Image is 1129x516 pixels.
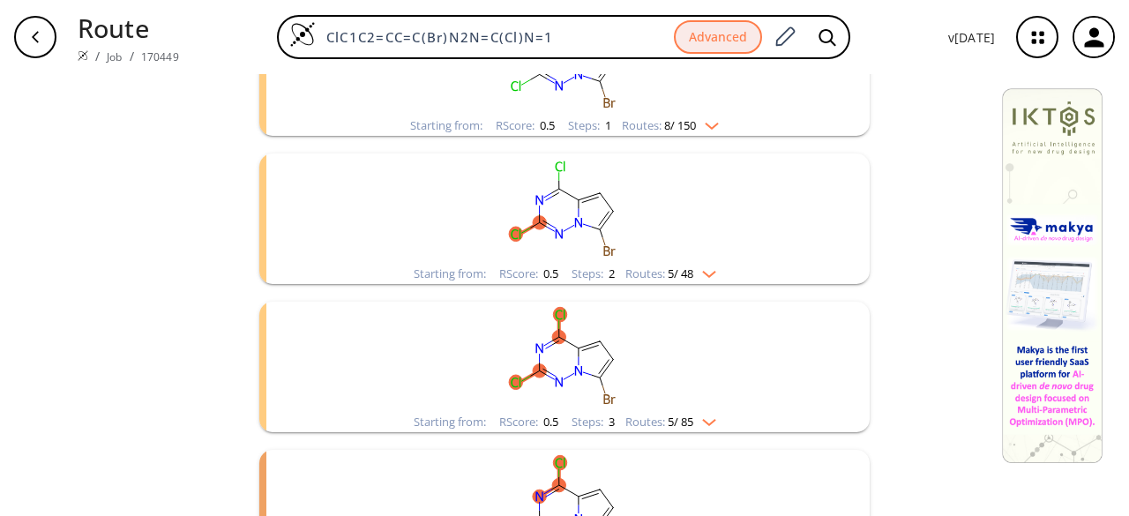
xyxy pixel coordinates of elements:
[693,412,716,426] img: Down
[414,416,486,428] div: Starting from:
[130,47,134,65] li: /
[572,268,615,280] div: Steps :
[78,9,179,47] p: Route
[537,117,555,133] span: 0.5
[948,28,995,47] p: v [DATE]
[316,28,674,46] input: Enter SMILES
[541,265,558,281] span: 0.5
[95,47,100,65] li: /
[693,264,716,278] img: Down
[572,416,615,428] div: Steps :
[664,120,696,131] span: 8 / 150
[668,268,693,280] span: 5 / 48
[625,416,716,428] div: Routes:
[668,416,693,428] span: 5 / 85
[674,20,762,55] button: Advanced
[568,120,611,131] div: Steps :
[496,120,555,131] div: RScore :
[335,302,794,412] svg: Clc1nc(Cl)c2ccc(Br)n2n1
[541,414,558,430] span: 0.5
[78,50,88,61] img: Spaya logo
[499,268,558,280] div: RScore :
[107,49,122,64] a: Job
[696,116,719,130] img: Down
[141,49,179,64] a: 170449
[606,265,615,281] span: 2
[335,153,794,264] svg: Clc1nc(Cl)c2ccc(Br)n2n1
[1002,88,1103,463] img: Banner
[602,117,611,133] span: 1
[622,120,719,131] div: Routes:
[410,120,482,131] div: Starting from:
[606,414,615,430] span: 3
[289,21,316,48] img: Logo Spaya
[499,416,558,428] div: RScore :
[625,268,716,280] div: Routes:
[414,268,486,280] div: Starting from:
